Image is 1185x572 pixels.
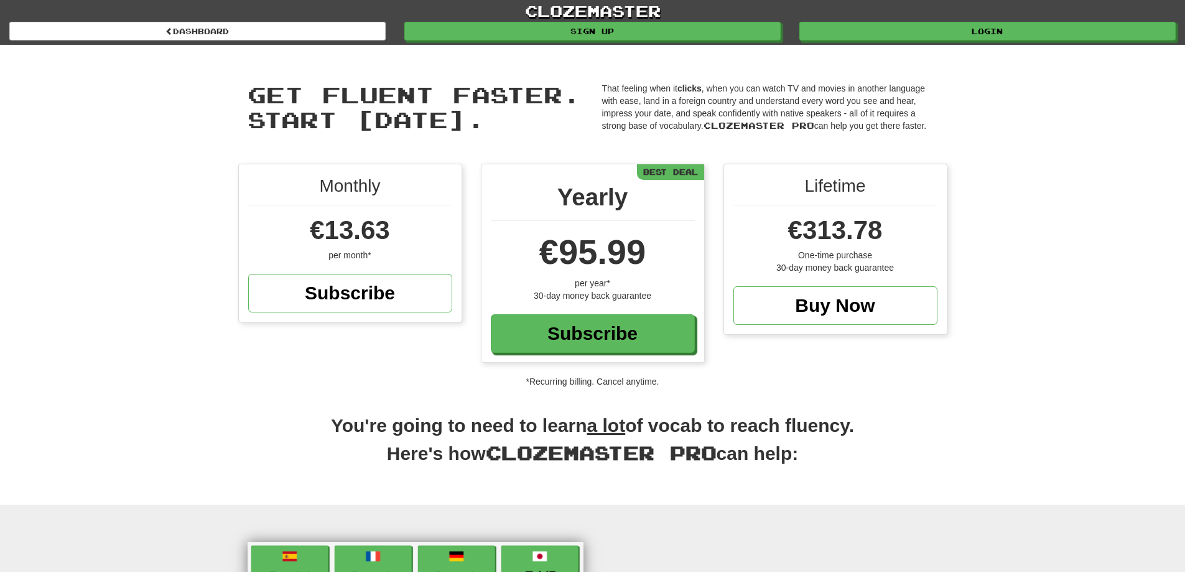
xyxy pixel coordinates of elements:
[248,249,452,261] div: per month*
[404,22,781,40] a: Sign up
[637,164,704,180] div: Best Deal
[799,22,1176,40] a: Login
[704,120,814,131] span: Clozemaster Pro
[602,82,938,132] p: That feeling when it , when you can watch TV and movies in another language with ease, land in a ...
[733,249,937,261] div: One-time purchase
[310,215,389,245] span: €13.63
[491,314,695,353] a: Subscribe
[491,289,695,302] div: 30-day money back guarantee
[733,174,937,205] div: Lifetime
[248,81,581,133] span: Get fluent faster. Start [DATE].
[248,274,452,312] a: Subscribe
[539,232,646,271] span: €95.99
[248,174,452,205] div: Monthly
[238,413,947,480] h2: You're going to need to learn of vocab to reach fluency. Here's how can help:
[491,277,695,289] div: per year*
[491,180,695,221] div: Yearly
[788,215,883,245] span: €313.78
[587,415,626,436] u: a lot
[733,286,937,325] a: Buy Now
[486,441,717,464] span: Clozemaster Pro
[9,22,386,40] a: Dashboard
[733,261,937,274] div: 30-day money back guarantee
[677,83,702,93] strong: clicks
